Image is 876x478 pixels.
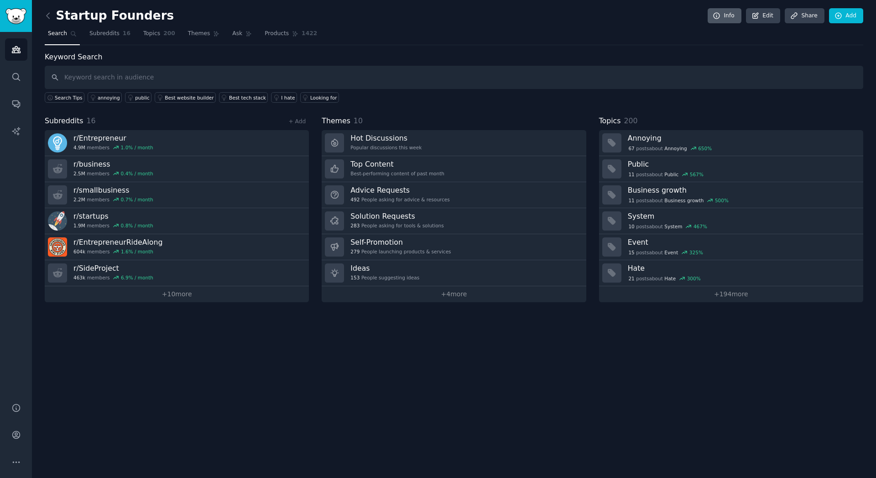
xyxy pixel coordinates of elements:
[664,171,678,178] span: Public
[163,30,175,38] span: 200
[48,237,67,257] img: EntrepreneurRideAlong
[73,133,153,143] h3: r/ Entrepreneur
[599,156,863,182] a: Public11postsaboutPublic567%
[350,222,360,229] span: 283
[628,223,634,230] span: 10
[715,197,729,204] div: 500 %
[45,130,309,156] a: r/Entrepreneur4.9Mmembers1.0% / month
[73,274,153,281] div: members
[599,208,863,234] a: System10postsaboutSystem467%
[5,8,26,24] img: GummySearch logo
[45,26,80,45] a: Search
[45,92,84,103] button: Search Tips
[73,170,85,177] span: 2.5M
[628,237,857,247] h3: Event
[664,145,687,152] span: Annoying
[628,263,857,273] h3: Hate
[73,237,162,247] h3: r/ EntrepreneurRideAlong
[229,26,255,45] a: Ask
[288,118,306,125] a: + Add
[698,145,712,152] div: 650 %
[73,222,85,229] span: 1.9M
[45,234,309,260] a: r/EntrepreneurRideAlong604kmembers1.6% / month
[350,248,360,255] span: 279
[628,248,704,257] div: post s about
[73,248,85,255] span: 604k
[45,53,102,61] label: Keyword Search
[350,248,451,255] div: People launching products & services
[690,171,704,178] div: 567 %
[628,170,704,179] div: post s about
[628,145,634,152] span: 67
[73,144,85,151] span: 4.9M
[628,144,713,152] div: post s about
[322,234,586,260] a: Self-Promotion279People launching products & services
[599,130,863,156] a: Annoying67postsaboutAnnoying650%
[155,92,216,103] a: Best website builder
[350,211,443,221] h3: Solution Requests
[45,208,309,234] a: r/startups1.9Mmembers0.8% / month
[89,30,120,38] span: Subreddits
[628,197,634,204] span: 11
[322,260,586,286] a: Ideas153People suggesting ideas
[300,92,339,103] a: Looking for
[86,26,134,45] a: Subreddits16
[185,26,223,45] a: Themes
[188,30,210,38] span: Themes
[281,95,295,101] div: I hate
[628,222,708,231] div: post s about
[87,116,96,125] span: 16
[628,159,857,169] h3: Public
[354,116,363,125] span: 10
[624,116,637,125] span: 200
[322,156,586,182] a: Top ContentBest-performing content of past month
[687,275,701,282] div: 300 %
[664,275,676,282] span: Hate
[350,196,449,203] div: People asking for advice & resources
[45,9,174,23] h2: Startup Founders
[628,185,857,195] h3: Business growth
[271,92,297,103] a: I hate
[261,26,320,45] a: Products1422
[143,30,160,38] span: Topics
[599,286,863,302] a: +194more
[125,92,151,103] a: public
[628,171,634,178] span: 11
[350,237,451,247] h3: Self-Promotion
[599,234,863,260] a: Event15postsaboutEvent325%
[628,275,634,282] span: 21
[599,182,863,208] a: Business growth11postsaboutBusiness growth500%
[98,95,120,101] div: annoying
[45,182,309,208] a: r/smallbusiness2.2Mmembers0.7% / month
[350,159,444,169] h3: Top Content
[628,196,730,205] div: post s about
[322,208,586,234] a: Solution Requests283People asking for tools & solutions
[45,286,309,302] a: +10more
[45,156,309,182] a: r/business2.5Mmembers0.4% / month
[350,170,444,177] div: Best-performing content of past month
[73,196,153,203] div: members
[265,30,289,38] span: Products
[628,274,702,283] div: post s about
[121,196,153,203] div: 0.7 % / month
[232,30,242,38] span: Ask
[123,30,130,38] span: 16
[350,133,422,143] h3: Hot Discussions
[628,249,634,256] span: 15
[121,274,153,281] div: 6.9 % / month
[73,196,85,203] span: 2.2M
[350,222,443,229] div: People asking for tools & solutions
[73,248,162,255] div: members
[302,30,317,38] span: 1422
[350,274,360,281] span: 153
[310,95,337,101] div: Looking for
[73,170,153,177] div: members
[785,8,824,24] a: Share
[350,185,449,195] h3: Advice Requests
[599,116,621,127] span: Topics
[322,116,350,127] span: Themes
[121,248,153,255] div: 1.6 % / month
[73,211,153,221] h3: r/ startups
[48,211,67,231] img: startups
[55,95,83,101] span: Search Tips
